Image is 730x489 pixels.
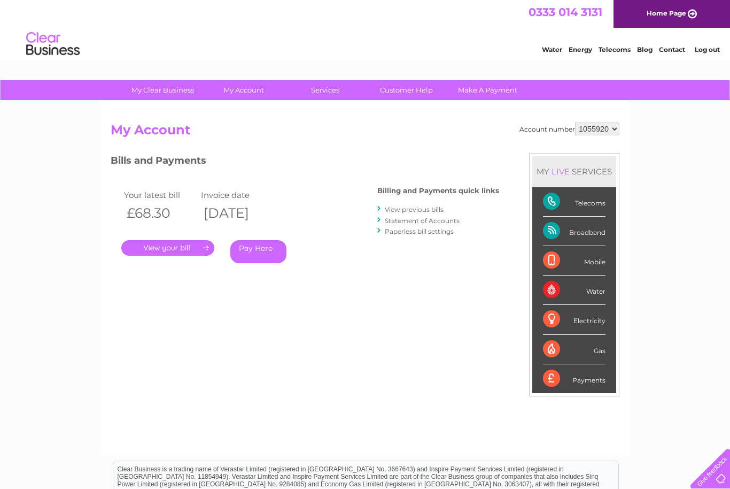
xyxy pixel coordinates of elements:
a: My Account [200,80,288,100]
a: Services [281,80,369,100]
div: Electricity [543,305,605,334]
a: Pay Here [230,240,286,263]
td: Invoice date [198,188,275,202]
img: logo.png [26,28,80,60]
a: Blog [637,45,653,54]
a: Make A Payment [444,80,532,100]
h3: Bills and Payments [111,153,499,172]
div: Water [543,276,605,305]
a: My Clear Business [119,80,207,100]
a: Log out [695,45,720,54]
div: Clear Business is a trading name of Verastar Limited (registered in [GEOGRAPHIC_DATA] No. 3667643... [113,6,618,52]
a: Paperless bill settings [385,227,454,235]
a: Contact [659,45,685,54]
div: Payments [543,364,605,393]
a: 0333 014 3131 [529,5,602,19]
td: Your latest bill [121,188,198,202]
div: Telecoms [543,187,605,217]
a: View previous bills [385,205,444,213]
div: Gas [543,335,605,364]
a: Telecoms [599,45,631,54]
h4: Billing and Payments quick links [377,187,499,195]
th: [DATE] [198,202,275,224]
a: Statement of Accounts [385,217,460,225]
a: Water [542,45,562,54]
div: Broadband [543,217,605,246]
div: Account number [519,123,619,135]
h2: My Account [111,123,619,143]
th: £68.30 [121,202,198,224]
div: Mobile [543,246,605,276]
a: Energy [569,45,592,54]
a: Customer Help [362,80,451,100]
a: . [121,240,214,256]
div: MY SERVICES [532,156,616,187]
div: LIVE [549,166,572,177]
